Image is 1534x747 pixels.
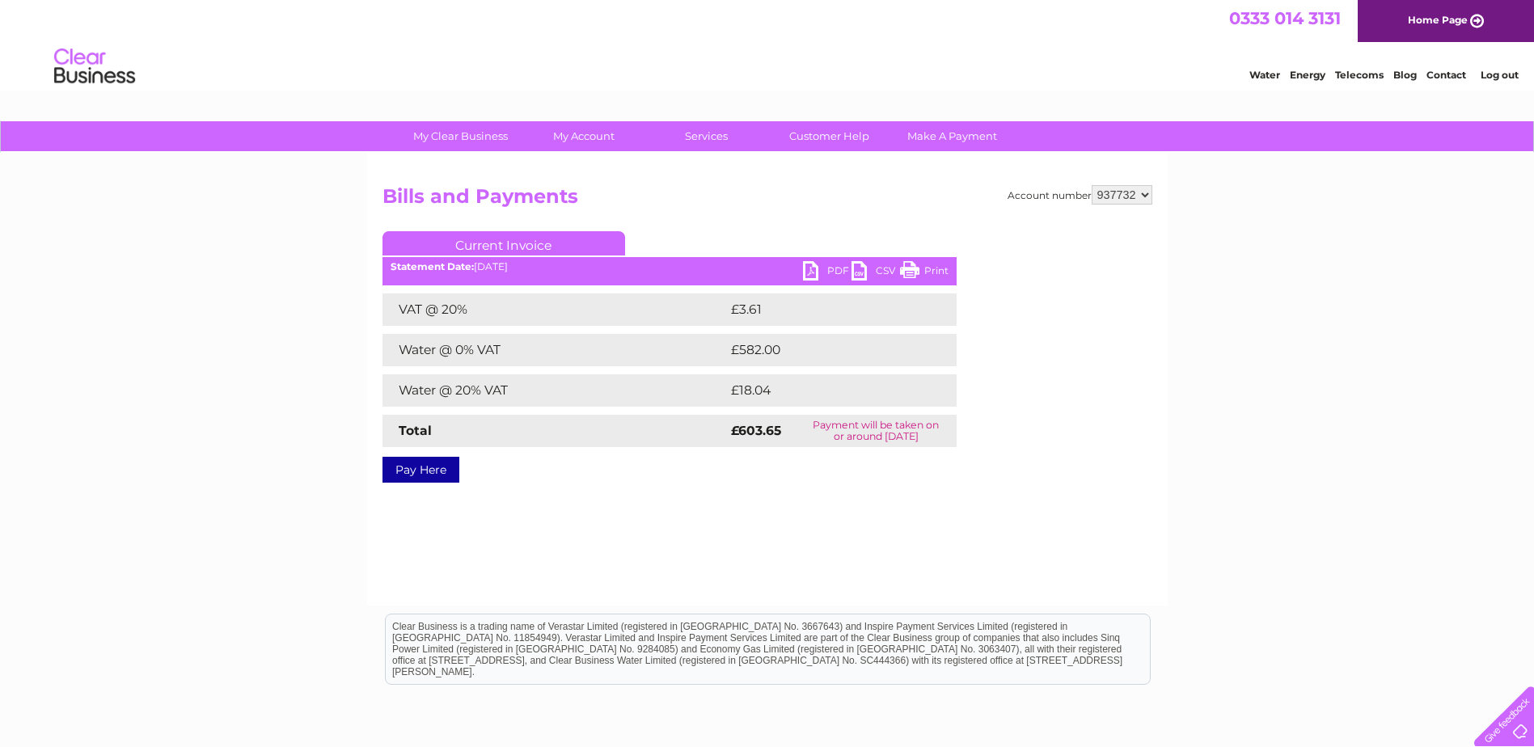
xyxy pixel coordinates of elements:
[885,121,1019,151] a: Make A Payment
[727,334,928,366] td: £582.00
[1249,69,1280,81] a: Water
[382,231,625,255] a: Current Invoice
[517,121,650,151] a: My Account
[386,9,1150,78] div: Clear Business is a trading name of Verastar Limited (registered in [GEOGRAPHIC_DATA] No. 3667643...
[727,293,917,326] td: £3.61
[1290,69,1325,81] a: Energy
[900,261,949,285] a: Print
[1008,185,1152,205] div: Account number
[1335,69,1384,81] a: Telecoms
[382,374,727,407] td: Water @ 20% VAT
[382,334,727,366] td: Water @ 0% VAT
[803,261,852,285] a: PDF
[640,121,773,151] a: Services
[382,293,727,326] td: VAT @ 20%
[727,374,923,407] td: £18.04
[394,121,527,151] a: My Clear Business
[391,260,474,272] b: Statement Date:
[53,42,136,91] img: logo.png
[852,261,900,285] a: CSV
[382,457,459,483] a: Pay Here
[382,185,1152,216] h2: Bills and Payments
[1393,69,1417,81] a: Blog
[1426,69,1466,81] a: Contact
[399,423,432,438] strong: Total
[731,423,781,438] strong: £603.65
[1481,69,1519,81] a: Log out
[382,261,957,272] div: [DATE]
[763,121,896,151] a: Customer Help
[1229,8,1341,28] a: 0333 014 3131
[796,415,956,447] td: Payment will be taken on or around [DATE]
